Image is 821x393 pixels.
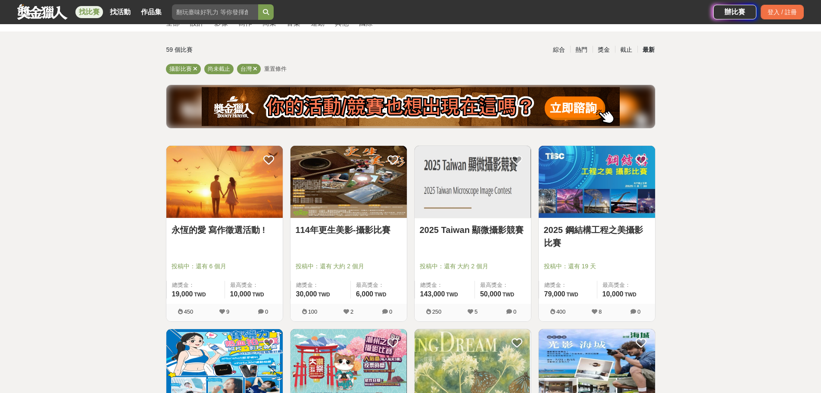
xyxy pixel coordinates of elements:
[265,308,268,315] span: 0
[252,292,264,298] span: TWD
[570,42,593,57] div: 熱門
[172,290,193,298] span: 19,000
[230,281,278,289] span: 最高獎金：
[356,281,402,289] span: 最高獎金：
[137,6,165,18] a: 作品集
[350,308,353,315] span: 2
[240,66,252,72] span: 台灣
[566,292,578,298] span: TWD
[420,290,445,298] span: 143,000
[264,66,287,72] span: 重置條件
[415,146,531,218] img: Cover Image
[624,292,636,298] span: TWD
[172,262,278,271] span: 投稿中：還有 6 個月
[208,66,230,72] span: 尚未截止
[296,262,402,271] span: 投稿中：還有 大約 2 個月
[637,308,640,315] span: 0
[446,292,458,298] span: TWD
[539,146,655,218] img: Cover Image
[420,281,469,289] span: 總獎金：
[226,308,229,315] span: 9
[106,6,134,18] a: 找活動
[544,281,592,289] span: 總獎金：
[375,292,386,298] span: TWD
[172,4,258,20] input: 翻玩臺味好乳力 等你發揮創意！
[172,281,219,289] span: 總獎金：
[308,308,318,315] span: 100
[166,42,329,57] div: 59 個比賽
[599,308,602,315] span: 8
[474,308,478,315] span: 5
[544,223,650,249] a: 2025 鋼結構工程之美攝影比賽
[184,308,194,315] span: 450
[602,290,624,298] span: 10,000
[480,281,526,289] span: 最高獎金：
[75,6,103,18] a: 找比賽
[544,262,650,271] span: 投稿中：還有 19 天
[761,5,804,19] div: 登入 / 註冊
[296,281,345,289] span: 總獎金：
[548,42,570,57] div: 綜合
[172,223,278,236] a: 永恆的愛 寫作徵選活動 !
[420,262,526,271] span: 投稿中：還有 大約 2 個月
[290,146,407,218] img: Cover Image
[615,42,637,57] div: 截止
[602,281,650,289] span: 最高獎金：
[296,290,317,298] span: 30,000
[169,66,192,72] span: 攝影比賽
[480,290,501,298] span: 50,000
[356,290,373,298] span: 6,000
[420,223,526,236] a: 2025 Taiwan 顯微攝影競賽
[230,290,251,298] span: 10,000
[166,146,283,218] img: Cover Image
[513,308,516,315] span: 0
[544,290,565,298] span: 79,000
[503,292,514,298] span: TWD
[713,5,756,19] a: 辦比賽
[318,292,330,298] span: TWD
[389,308,392,315] span: 0
[202,87,620,126] img: fad9018c-11f8-47a9-9b52-88770b2ad83e.png
[296,223,402,236] a: 114年更生美影-攝影比賽
[194,292,206,298] span: TWD
[556,308,566,315] span: 400
[432,308,442,315] span: 250
[637,42,660,57] div: 最新
[593,42,615,57] div: 獎金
